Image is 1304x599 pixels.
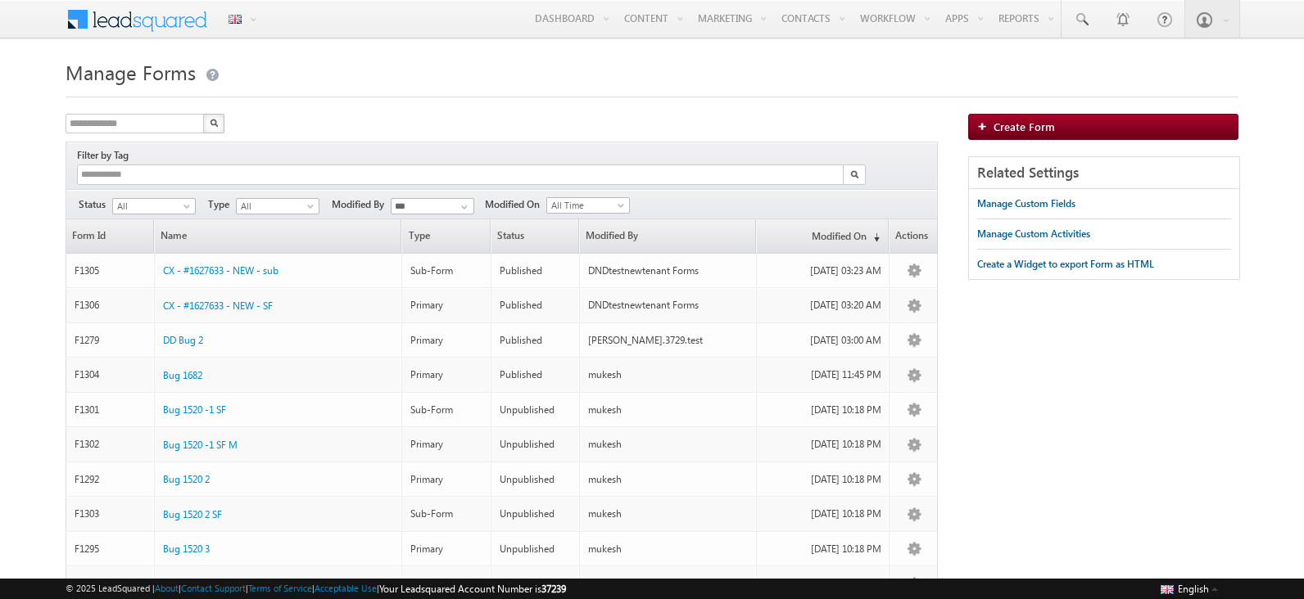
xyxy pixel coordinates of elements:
[765,298,881,313] div: [DATE] 03:20 AM
[163,403,226,416] span: Bug 1520 -1 SF
[163,333,203,348] a: DD Bug 2
[500,403,572,417] div: Unpublished
[500,437,572,452] div: Unpublished
[66,581,566,597] span: © 2025 LeadSquared | | | | |
[546,197,630,214] a: All Time
[500,263,572,278] div: Published
[79,197,112,212] span: Status
[155,219,401,253] a: Name
[75,542,147,556] div: F1295
[410,437,482,452] div: Primary
[236,198,319,214] a: All
[163,577,202,592] a: Bug 1520
[410,367,482,382] div: Primary
[75,472,147,487] div: F1292
[181,583,246,593] a: Contact Support
[580,219,755,253] a: Modified By
[410,507,482,521] div: Sub-Form
[500,507,572,521] div: Unpublished
[491,219,578,253] span: Status
[163,369,202,381] span: Bug 1682
[410,576,482,591] div: Primary
[977,227,1090,241] div: Manage Custom Activities
[75,263,147,278] div: F1305
[588,507,749,521] div: mukesh
[977,189,1075,218] a: Manage Custom Fields
[541,583,566,595] span: 37239
[588,298,749,313] div: DNDtestnewtenant Forms
[112,198,196,214] a: All
[500,542,572,556] div: Unpublished
[977,196,1075,211] div: Manage Custom Fields
[588,333,749,348] div: [PERSON_NAME].3729.test
[163,368,202,383] a: Bug 1682
[163,263,278,278] a: CX - #1627633 - NEW - sub
[485,197,546,212] span: Modified On
[890,219,937,253] span: Actions
[410,298,482,313] div: Primary
[163,264,278,277] span: CX - #1627633 - NEW - sub
[410,472,482,487] div: Primary
[969,157,1240,189] div: Related Settings
[500,333,572,348] div: Published
[588,437,749,452] div: mukesh
[1178,583,1209,595] span: English
[66,59,196,85] span: Manage Forms
[765,403,881,417] div: [DATE] 10:18 PM
[163,299,273,313] a: CX - #1627633 - NEW - SF
[765,507,881,521] div: [DATE] 10:18 PM
[977,219,1090,249] a: Manage Custom Activities
[765,542,881,556] div: [DATE] 10:18 PM
[410,403,482,417] div: Sub-Form
[75,333,147,348] div: F1279
[163,299,273,312] span: CX - #1627633 - NEW - SF
[410,263,482,278] div: Sub-Form
[765,576,881,591] div: [DATE] 10:17 PM
[379,583,566,595] span: Your Leadsquared Account Number is
[977,250,1154,279] a: Create a Widget to export Form as HTML
[208,197,236,212] span: Type
[500,472,572,487] div: Unpublished
[588,403,749,417] div: mukesh
[977,257,1154,272] div: Create a Widget to export Form as HTML
[77,146,134,164] div: Filter by Tag
[163,542,210,556] a: Bug 1520 3
[163,438,238,453] a: Bug 1520 -1 SF M
[75,367,147,382] div: F1304
[315,583,377,593] a: Acceptable Use
[765,472,881,487] div: [DATE] 10:18 PM
[75,576,147,591] div: F1290
[163,439,238,451] span: Bug 1520 -1 SF M
[163,543,210,555] span: Bug 1520 3
[500,576,572,591] div: Unpublished
[765,263,881,278] div: [DATE] 03:23 AM
[75,507,147,521] div: F1303
[1157,579,1222,598] button: English
[163,507,222,522] a: Bug 1520 2 SF
[66,219,153,253] a: Form Id
[332,197,391,212] span: Modified By
[163,472,210,487] a: Bug 1520 2
[75,403,147,417] div: F1301
[410,333,482,348] div: Primary
[163,473,210,485] span: Bug 1520 2
[765,437,881,452] div: [DATE] 10:18 PM
[977,121,994,131] img: add_icon.png
[500,367,572,382] div: Published
[155,583,179,593] a: About
[588,472,749,487] div: mukesh
[867,231,880,244] span: (sorted descending)
[248,583,312,593] a: Terms of Service
[588,576,749,591] div: mukesh
[588,542,749,556] div: mukesh
[163,508,222,520] span: Bug 1520 2 SF
[163,403,226,417] a: Bug 1520 -1 SF
[210,119,218,127] img: Search
[765,333,881,348] div: [DATE] 03:00 AM
[547,198,625,213] span: All Time
[113,199,191,214] span: All
[452,199,473,215] a: Show All Items
[163,334,203,346] span: DD Bug 2
[850,170,858,178] img: Search
[588,263,749,278] div: DNDtestnewtenant Forms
